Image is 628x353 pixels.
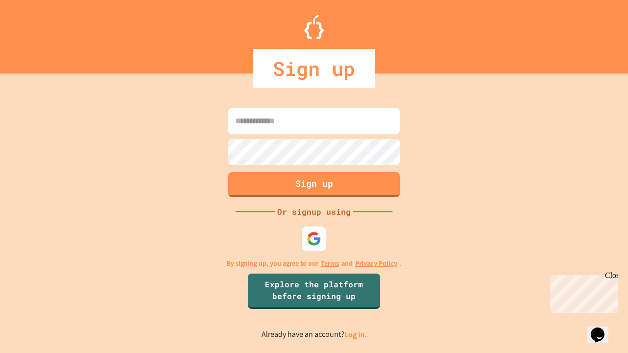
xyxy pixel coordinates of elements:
[307,231,321,246] img: google-icon.svg
[227,258,402,269] p: By signing up, you agree to our and .
[253,49,375,88] div: Sign up
[248,274,380,309] a: Explore the platform before signing up
[262,328,367,341] p: Already have an account?
[4,4,68,62] div: Chat with us now!Close
[547,271,618,313] iframe: chat widget
[355,258,397,269] a: Privacy Policy
[228,172,400,197] button: Sign up
[275,206,353,218] div: Or signup using
[304,15,324,39] img: Logo.svg
[321,258,339,269] a: Terms
[344,329,367,340] a: Log in.
[587,314,618,343] iframe: chat widget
